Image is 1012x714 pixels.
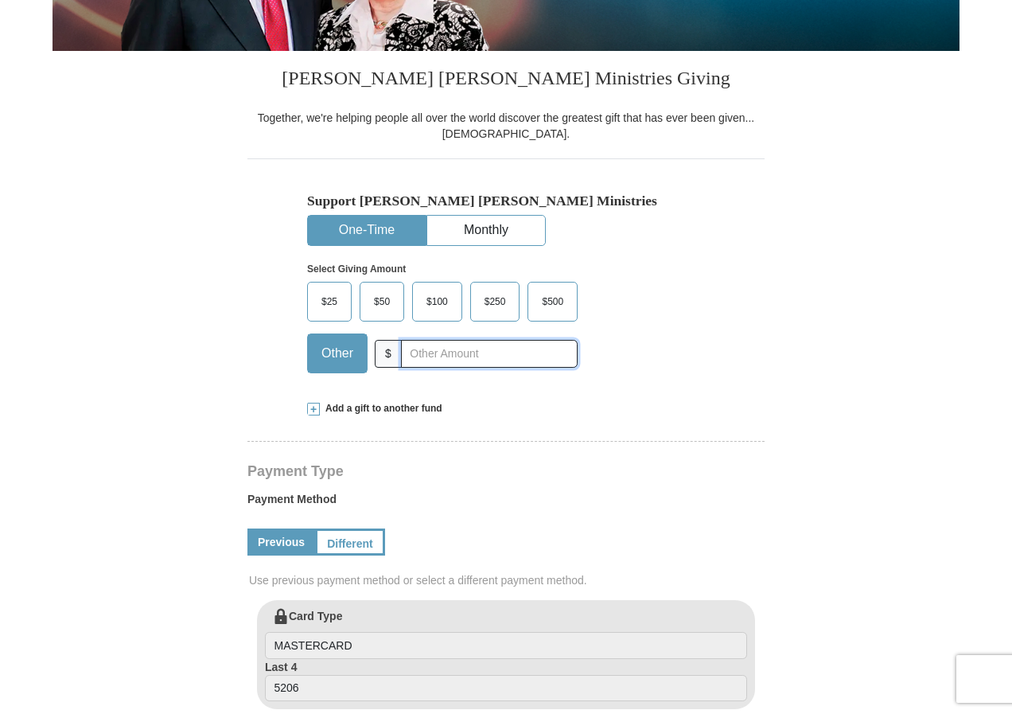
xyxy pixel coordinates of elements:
label: Last 4 [265,659,747,702]
button: Monthly [427,216,545,245]
h3: [PERSON_NAME] [PERSON_NAME] Ministries Giving [247,51,765,110]
span: Use previous payment method or select a different payment method. [249,572,766,588]
label: Payment Method [247,491,765,515]
a: Previous [247,529,315,556]
span: $25 [313,290,345,314]
a: Different [315,529,385,556]
h4: Payment Type [247,465,765,478]
strong: Select Giving Amount [307,263,406,275]
span: $ [375,340,402,368]
div: Together, we're helping people all over the world discover the greatest gift that has ever been g... [247,110,765,142]
span: Add a gift to another fund [320,402,442,416]
span: $250 [477,290,514,314]
h5: Support [PERSON_NAME] [PERSON_NAME] Ministries [307,193,705,209]
button: One-Time [308,216,426,245]
span: $50 [366,290,398,314]
input: Card Type [265,632,747,659]
label: Card Type [265,608,747,659]
span: Other [313,341,361,365]
span: $100 [418,290,456,314]
input: Last 4 [265,675,747,702]
span: $500 [534,290,571,314]
input: Other Amount [401,340,578,368]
